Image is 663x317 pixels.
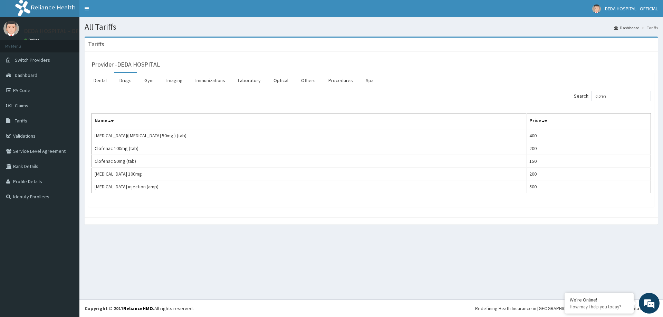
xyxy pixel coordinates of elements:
[526,168,651,180] td: 200
[232,73,266,88] a: Laboratory
[526,142,651,155] td: 200
[36,39,116,48] div: Chat with us now
[526,155,651,168] td: 150
[15,102,28,109] span: Claims
[3,188,132,212] textarea: Type your message and hit 'Enter'
[85,22,658,31] h1: All Tariffs
[88,41,104,47] h3: Tariffs
[79,299,663,317] footer: All rights reserved.
[92,61,160,68] h3: Provider - DEDA HOSPITAL
[92,142,527,155] td: Clofenac 100mg (tab)
[3,21,19,36] img: User Image
[526,113,651,129] th: Price
[92,155,527,168] td: Clofenac 50mg (tab)
[13,34,28,52] img: d_794563401_company_1708531726252_794563401
[15,57,50,63] span: Switch Providers
[161,73,188,88] a: Imaging
[92,129,527,142] td: [MEDICAL_DATA]([MEDICAL_DATA] 50mg ) (tab)
[40,87,95,157] span: We're online!
[605,6,658,12] span: DEDA HOSPITAL - OFFICIAL
[114,73,137,88] a: Drugs
[123,305,153,311] a: RelianceHMO
[15,118,27,124] span: Tariffs
[139,73,159,88] a: Gym
[113,3,130,20] div: Minimize live chat window
[268,73,294,88] a: Optical
[475,305,658,312] div: Redefining Heath Insurance in [GEOGRAPHIC_DATA] using Telemedicine and Data Science!
[296,73,321,88] a: Others
[88,73,112,88] a: Dental
[190,73,231,88] a: Immunizations
[24,38,41,42] a: Online
[323,73,358,88] a: Procedures
[360,73,379,88] a: Spa
[614,25,640,31] a: Dashboard
[570,304,628,310] p: How may I help you today?
[24,28,95,34] p: DEDA HOSPITAL - OFFICIAL
[85,305,154,311] strong: Copyright © 2017 .
[92,113,527,129] th: Name
[592,91,651,101] input: Search:
[640,25,658,31] li: Tariffs
[574,91,651,101] label: Search:
[526,129,651,142] td: 400
[526,180,651,193] td: 500
[570,297,628,303] div: We're Online!
[15,72,37,78] span: Dashboard
[92,180,527,193] td: [MEDICAL_DATA] injection (amp)
[592,4,601,13] img: User Image
[92,168,527,180] td: [MEDICAL_DATA] 100mg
